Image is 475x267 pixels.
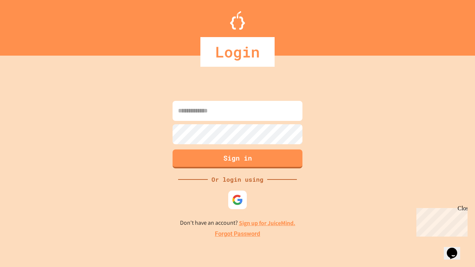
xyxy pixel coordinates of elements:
iframe: chat widget [444,237,468,260]
div: Chat with us now!Close [3,3,51,47]
img: Logo.svg [230,11,245,30]
a: Forgot Password [215,230,260,238]
a: Sign up for JuiceMind. [239,219,295,227]
div: Login [200,37,275,67]
div: Or login using [208,175,267,184]
iframe: chat widget [413,205,468,237]
button: Sign in [173,149,302,168]
p: Don't have an account? [180,218,295,228]
img: google-icon.svg [232,194,243,205]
